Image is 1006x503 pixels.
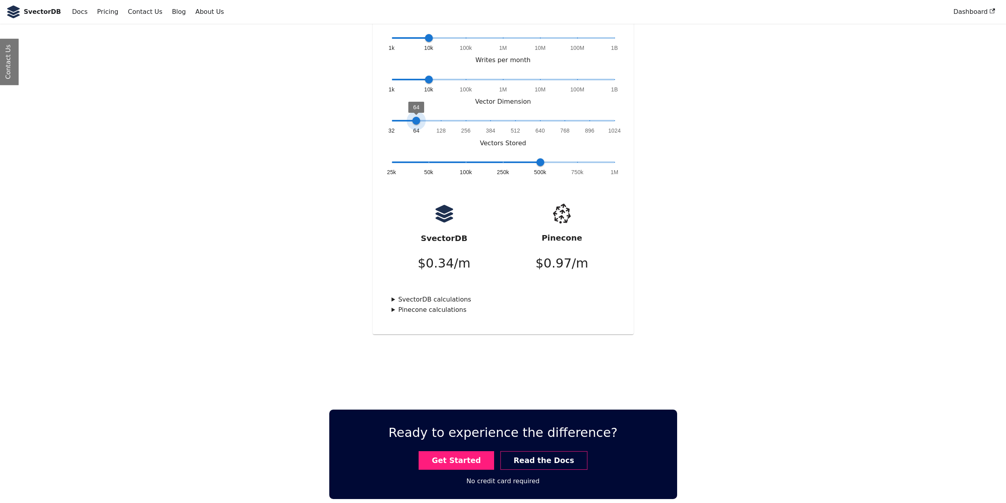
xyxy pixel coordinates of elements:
span: 1k [389,85,394,93]
span: 384 [486,127,495,135]
span: 100M [570,44,585,52]
span: 1M [611,168,619,176]
p: Writes per month [392,55,615,65]
span: 500k [534,168,546,176]
a: Read the Docs [500,451,587,470]
img: SvectorDB Logo [6,6,21,18]
span: 768 [560,127,570,135]
strong: Pinecone [542,233,582,243]
strong: SvectorDB [421,233,468,243]
span: 10k [424,44,433,52]
a: About Us [191,5,228,19]
span: 50k [424,168,433,176]
span: 100M [570,85,585,93]
img: pinecone.png [547,199,577,228]
a: Docs [67,5,92,19]
span: 100k [460,85,472,93]
span: 64 [413,104,419,110]
a: Get Started [419,451,494,470]
span: 750k [571,168,583,176]
a: Blog [167,5,191,19]
img: logo.svg [434,204,454,224]
p: $ 0.97 /m [536,253,589,274]
span: 10M [535,44,546,52]
p: Vector Dimension [392,97,615,107]
span: 100k [460,168,472,176]
summary: Pinecone calculations [392,305,615,315]
p: $ 0.34 /m [418,253,471,274]
span: 10k [424,85,433,93]
summary: SvectorDB calculations [392,294,615,305]
a: Pricing [92,5,123,19]
span: 1024 [608,127,621,135]
p: Vectors Stored [392,138,615,148]
span: 256 [461,127,471,135]
span: 64 [413,127,419,135]
span: 640 [536,127,545,135]
span: 1M [499,85,507,93]
a: SvectorDB LogoSvectorDB [6,6,61,18]
span: 10M [535,85,546,93]
a: Dashboard [949,5,1000,19]
a: Contact Us [123,5,167,19]
div: No credit card required [466,476,540,486]
span: 25k [387,168,396,176]
span: 128 [436,127,446,135]
span: 1B [611,85,618,93]
span: 512 [511,127,520,135]
span: 32 [389,127,395,135]
span: 250k [497,168,509,176]
span: 1B [611,44,618,52]
p: Ready to experience the difference? [342,422,664,443]
span: 896 [585,127,595,135]
b: SvectorDB [24,7,61,17]
span: 1k [389,44,394,52]
span: 100k [460,44,472,52]
span: 1M [499,44,507,52]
